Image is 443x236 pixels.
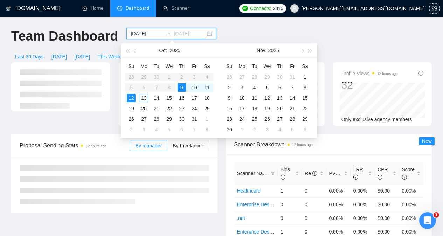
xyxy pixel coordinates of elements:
[274,61,286,72] th: Th
[201,82,213,93] td: 2025-10-11
[399,197,423,211] td: 0.00%
[51,53,67,61] span: [DATE]
[178,125,186,134] div: 6
[125,124,138,135] td: 2025-11-02
[237,202,293,207] a: Enterprise Design Fintech
[237,229,381,235] a: Enterprise Design [GEOGRAPHIC_DATA] [GEOGRAPHIC_DATA]
[140,115,148,123] div: 27
[299,124,311,135] td: 2025-12-06
[225,83,234,92] div: 2
[268,43,279,57] button: 2025
[286,103,299,114] td: 2025-11-21
[341,69,398,78] span: Profile Views
[190,125,199,134] div: 7
[152,94,161,102] div: 14
[165,125,173,134] div: 5
[223,61,236,72] th: Su
[82,5,103,11] a: homeHome
[136,143,162,148] span: By manager
[178,115,186,123] div: 30
[138,93,150,103] td: 2025-10-13
[48,51,71,62] button: [DATE]
[302,211,326,225] td: 0
[299,103,311,114] td: 2025-11-22
[353,175,358,180] span: info-circle
[271,171,275,175] span: filter
[188,103,201,114] td: 2025-10-24
[288,115,297,123] div: 28
[261,114,274,124] td: 2025-11-26
[286,61,299,72] th: Fr
[140,94,148,102] div: 13
[188,114,201,124] td: 2025-10-31
[248,114,261,124] td: 2025-11-25
[175,103,188,114] td: 2025-10-23
[173,143,203,148] span: By Freelancer
[138,114,150,124] td: 2025-10-27
[165,115,173,123] div: 29
[165,94,173,102] div: 15
[152,104,161,113] div: 21
[257,43,265,57] button: Nov
[236,72,248,82] td: 2025-10-27
[178,83,186,92] div: 9
[163,61,175,72] th: We
[236,124,248,135] td: 2025-12-01
[250,125,259,134] div: 2
[286,82,299,93] td: 2025-11-07
[250,94,259,102] div: 11
[242,6,248,11] img: upwork-logo.png
[399,184,423,197] td: 0.00%
[301,83,309,92] div: 8
[152,115,161,123] div: 28
[274,82,286,93] td: 2025-11-06
[274,103,286,114] td: 2025-11-20
[274,124,286,135] td: 2025-12-04
[288,83,297,92] div: 7
[269,168,276,179] span: filter
[248,72,261,82] td: 2025-10-28
[261,93,274,103] td: 2025-11-12
[302,184,326,197] td: 0
[169,43,180,57] button: 2025
[150,124,163,135] td: 2025-11-04
[288,125,297,134] div: 5
[140,104,148,113] div: 20
[125,114,138,124] td: 2025-10-26
[286,124,299,135] td: 2025-12-05
[223,82,236,93] td: 2025-11-02
[223,114,236,124] td: 2025-11-23
[299,93,311,103] td: 2025-11-15
[312,171,317,176] span: info-circle
[236,82,248,93] td: 2025-11-03
[248,93,261,103] td: 2025-11-11
[225,115,234,123] div: 23
[6,3,11,14] img: logo
[375,184,399,197] td: $0.00
[288,73,297,81] div: 31
[326,197,351,211] td: 0.00%
[201,103,213,114] td: 2025-10-25
[299,82,311,93] td: 2025-11-08
[276,73,284,81] div: 30
[286,72,299,82] td: 2025-10-31
[163,103,175,114] td: 2025-10-22
[273,5,283,12] span: 2816
[178,104,186,113] div: 23
[238,94,246,102] div: 10
[223,72,236,82] td: 2025-10-26
[236,103,248,114] td: 2025-11-17
[288,104,297,113] div: 21
[190,94,199,102] div: 17
[274,72,286,82] td: 2025-10-30
[237,171,270,176] span: Scanner Name
[175,124,188,135] td: 2025-11-06
[286,114,299,124] td: 2025-11-28
[126,5,149,11] span: Dashboard
[175,82,188,93] td: 2025-10-09
[237,215,245,221] a: .net
[250,83,259,92] div: 4
[263,83,271,92] div: 5
[418,71,423,76] span: info-circle
[261,124,274,135] td: 2025-12-03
